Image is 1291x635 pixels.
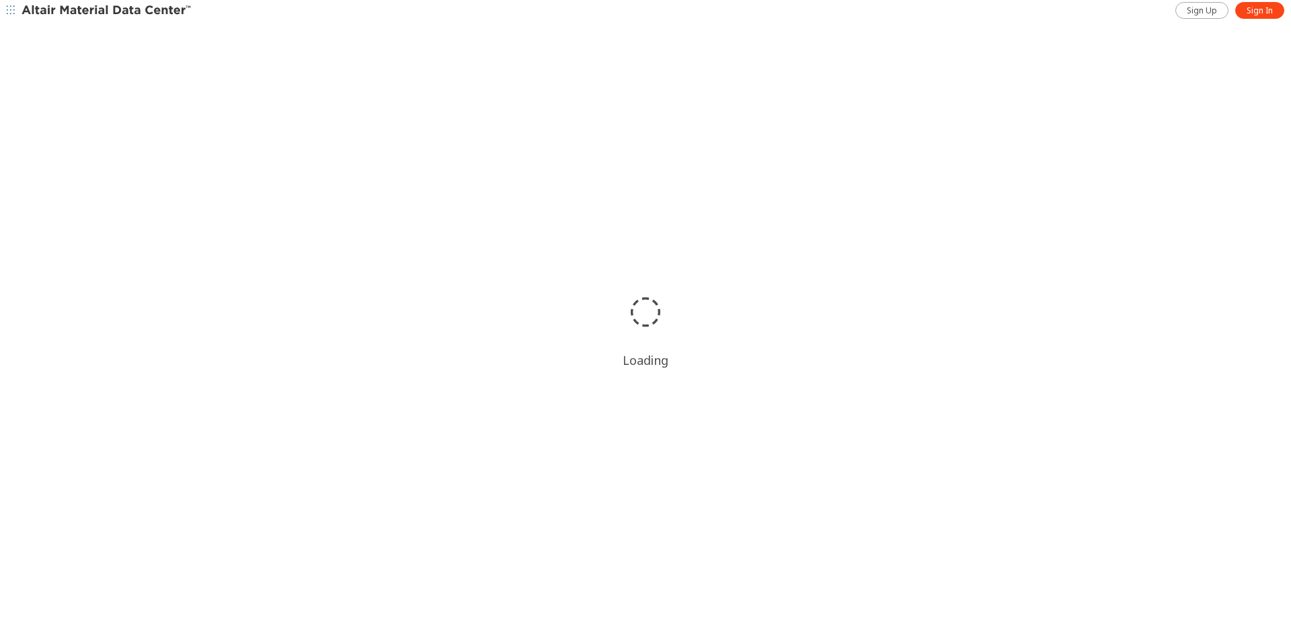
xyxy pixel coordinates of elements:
[22,4,193,17] img: Altair Material Data Center
[1187,5,1217,16] span: Sign Up
[1247,5,1273,16] span: Sign In
[623,352,668,368] div: Loading
[1175,2,1228,19] a: Sign Up
[1235,2,1284,19] a: Sign In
